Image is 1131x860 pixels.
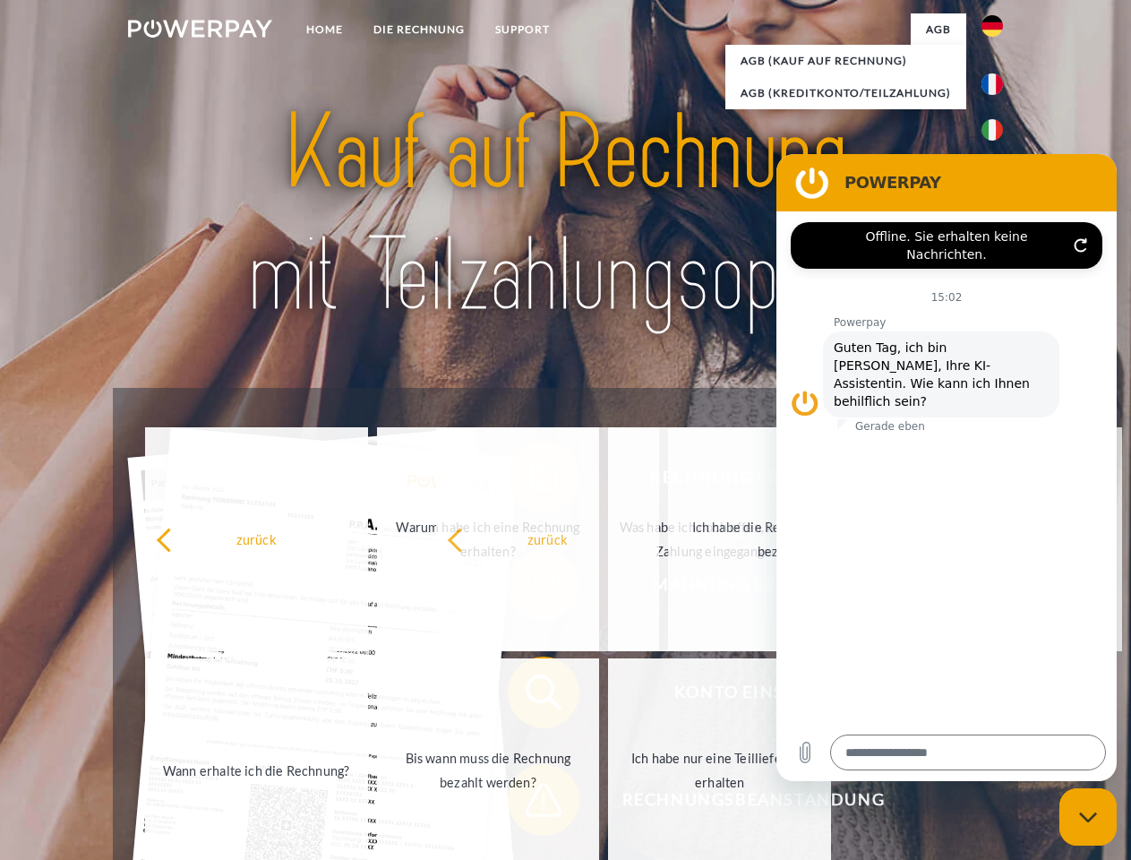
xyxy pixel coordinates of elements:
a: agb [911,13,966,46]
div: zurück [156,527,357,551]
div: Wann erhalte ich die Rechnung? [156,758,357,782]
div: Bis wann muss die Rechnung bezahlt werden? [388,746,589,795]
img: it [981,119,1003,141]
iframe: Schaltfläche zum Öffnen des Messaging-Fensters; Konversation läuft [1059,788,1117,846]
a: AGB (Kauf auf Rechnung) [725,45,966,77]
a: DIE RECHNUNG [358,13,480,46]
img: title-powerpay_de.svg [171,86,960,343]
div: Ich habe die Rechnung bereits bezahlt [679,515,880,563]
img: logo-powerpay-white.svg [128,20,272,38]
a: SUPPORT [480,13,565,46]
img: de [981,15,1003,37]
div: zurück [447,527,648,551]
img: fr [981,73,1003,95]
a: Home [291,13,358,46]
iframe: Messaging-Fenster [776,154,1117,781]
a: AGB (Kreditkonto/Teilzahlung) [725,77,966,109]
div: Warum habe ich eine Rechnung erhalten? [388,515,589,563]
div: Ich habe nur eine Teillieferung erhalten [619,746,820,795]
